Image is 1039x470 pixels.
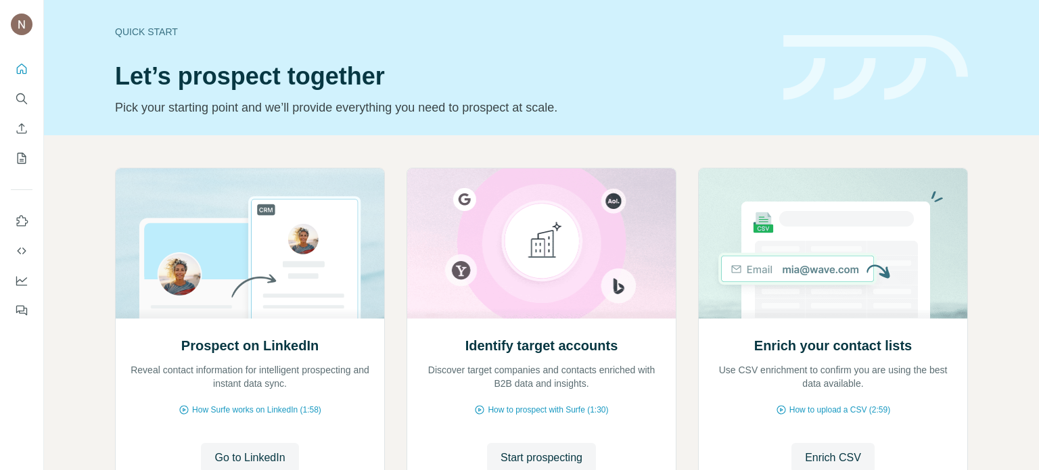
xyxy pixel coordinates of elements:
[11,14,32,35] img: Avatar
[214,450,285,466] span: Go to LinkedIn
[192,404,321,416] span: How Surfe works on LinkedIn (1:58)
[789,404,890,416] span: How to upload a CSV (2:59)
[11,87,32,111] button: Search
[712,363,954,390] p: Use CSV enrichment to confirm you are using the best data available.
[11,298,32,323] button: Feedback
[115,63,767,90] h1: Let’s prospect together
[501,450,582,466] span: Start prospecting
[115,25,767,39] div: Quick start
[181,336,319,355] h2: Prospect on LinkedIn
[754,336,912,355] h2: Enrich your contact lists
[115,98,767,117] p: Pick your starting point and we’ll provide everything you need to prospect at scale.
[11,209,32,233] button: Use Surfe on LinkedIn
[11,116,32,141] button: Enrich CSV
[11,146,32,170] button: My lists
[115,168,385,319] img: Prospect on LinkedIn
[805,450,861,466] span: Enrich CSV
[11,57,32,81] button: Quick start
[11,239,32,263] button: Use Surfe API
[11,268,32,293] button: Dashboard
[407,168,676,319] img: Identify target accounts
[488,404,608,416] span: How to prospect with Surfe (1:30)
[698,168,968,319] img: Enrich your contact lists
[783,35,968,101] img: banner
[465,336,618,355] h2: Identify target accounts
[129,363,371,390] p: Reveal contact information for intelligent prospecting and instant data sync.
[421,363,662,390] p: Discover target companies and contacts enriched with B2B data and insights.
